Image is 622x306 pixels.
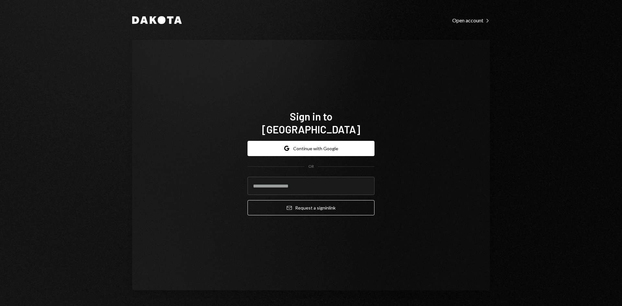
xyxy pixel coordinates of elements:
button: Request a signinlink [248,200,374,215]
div: OR [308,164,314,169]
a: Open account [452,17,490,24]
h1: Sign in to [GEOGRAPHIC_DATA] [248,110,374,136]
button: Continue with Google [248,141,374,156]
